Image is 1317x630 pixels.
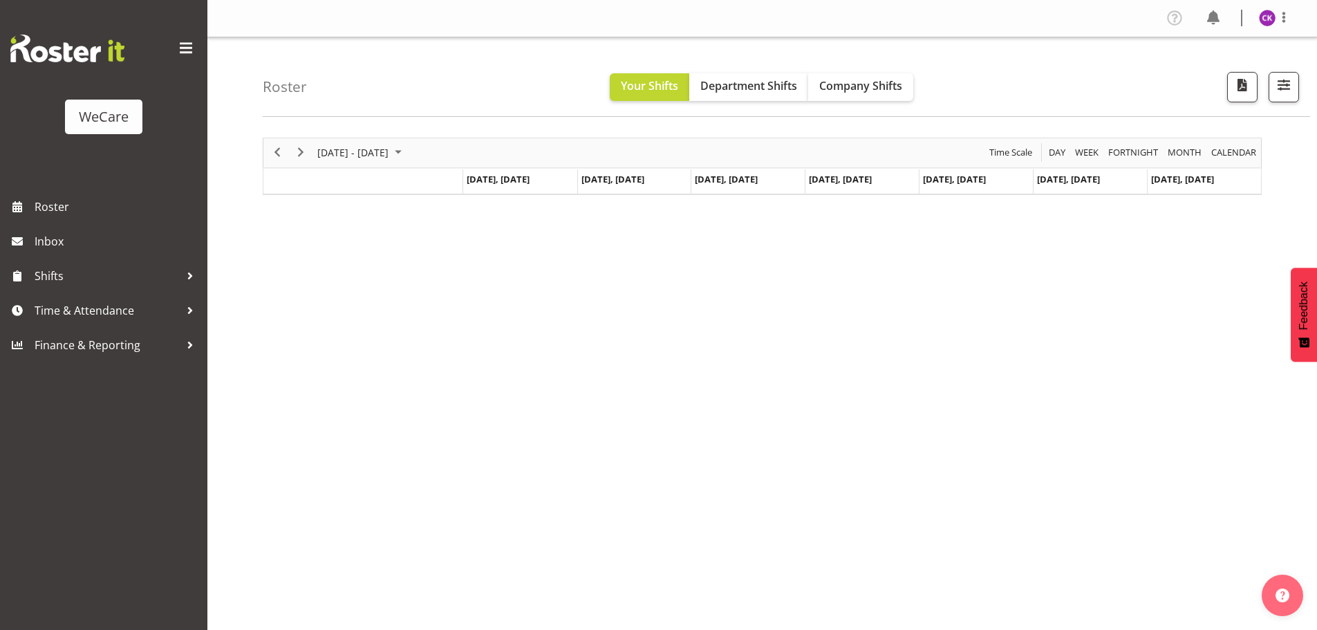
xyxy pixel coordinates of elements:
[1291,268,1317,362] button: Feedback - Show survey
[1047,144,1067,161] span: Day
[289,138,312,167] div: next period
[315,144,408,161] button: June 2024
[1298,281,1310,330] span: Feedback
[1166,144,1203,161] span: Month
[316,144,390,161] span: [DATE] - [DATE]
[35,231,200,252] span: Inbox
[819,78,902,93] span: Company Shifts
[809,173,872,185] span: [DATE], [DATE]
[1210,144,1258,161] span: calendar
[808,73,913,101] button: Company Shifts
[923,173,986,185] span: [DATE], [DATE]
[1037,173,1100,185] span: [DATE], [DATE]
[35,335,180,355] span: Finance & Reporting
[292,144,310,161] button: Next
[1073,144,1101,161] button: Timeline Week
[1107,144,1159,161] span: Fortnight
[265,138,289,167] div: previous period
[263,79,307,95] h4: Roster
[610,73,689,101] button: Your Shifts
[10,35,124,62] img: Rosterit website logo
[1047,144,1068,161] button: Timeline Day
[621,78,678,93] span: Your Shifts
[695,173,758,185] span: [DATE], [DATE]
[263,138,1262,195] div: Timeline Week of June 30, 2024
[1166,144,1204,161] button: Timeline Month
[1106,144,1161,161] button: Fortnight
[689,73,808,101] button: Department Shifts
[1209,144,1259,161] button: Month
[987,144,1035,161] button: Time Scale
[988,144,1034,161] span: Time Scale
[1269,72,1299,102] button: Filter Shifts
[1074,144,1100,161] span: Week
[1227,72,1258,102] button: Download a PDF of the roster according to the set date range.
[35,266,180,286] span: Shifts
[312,138,410,167] div: June 24 - 30, 2024
[268,144,287,161] button: Previous
[700,78,797,93] span: Department Shifts
[79,106,129,127] div: WeCare
[1259,10,1276,26] img: chloe-kim10479.jpg
[35,300,180,321] span: Time & Attendance
[1276,589,1289,602] img: help-xxl-2.png
[467,173,530,185] span: [DATE], [DATE]
[35,196,200,217] span: Roster
[1151,173,1214,185] span: [DATE], [DATE]
[581,173,644,185] span: [DATE], [DATE]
